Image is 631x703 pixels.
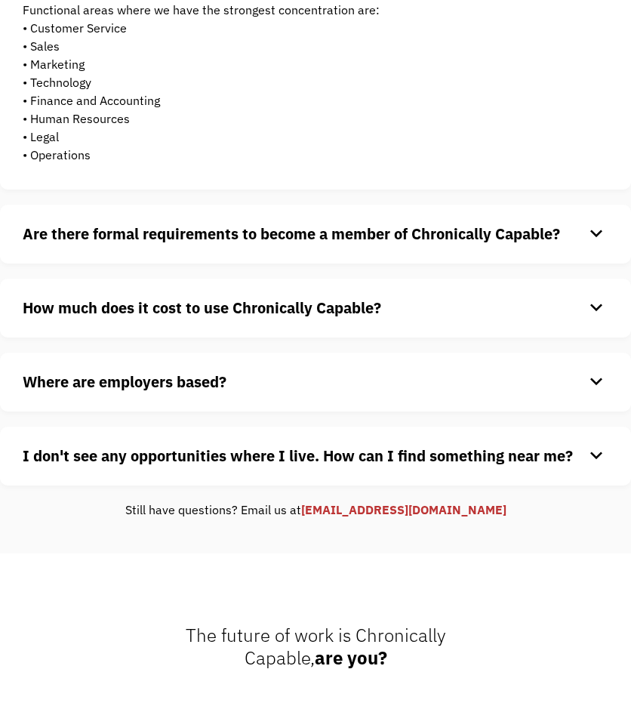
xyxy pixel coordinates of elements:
strong: Where are employers based? [23,372,226,392]
div: keyboard_arrow_down [584,297,608,319]
div: keyboard_arrow_down [584,223,608,245]
strong: How much does it cost to use Chronically Capable? [23,298,381,318]
div: keyboard_arrow_down [584,445,608,467]
strong: are you? [315,646,387,670]
div: keyboard_arrow_down [584,371,608,393]
strong: I don't see any opportunities where I live. How can I find something near me? [23,446,573,466]
a: [EMAIL_ADDRESS][DOMAIN_NAME] [301,502,506,517]
span: The future of work is Chronically Capable, [186,623,446,670]
strong: Are there formal requirements to become a member of Chronically Capable? [23,224,560,244]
